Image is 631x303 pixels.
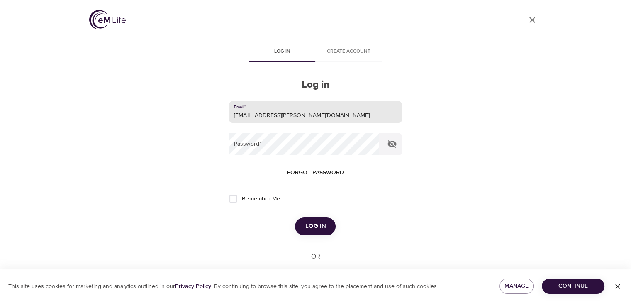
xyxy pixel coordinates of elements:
[307,252,323,261] div: OR
[229,42,402,62] div: disabled tabs example
[287,168,344,178] span: Forgot password
[305,221,326,232] span: Log in
[320,47,377,56] span: Create account
[229,79,402,91] h2: Log in
[295,217,336,235] button: Log in
[254,47,310,56] span: Log in
[89,10,126,29] img: logo
[522,10,542,30] a: close
[284,165,347,181] button: Forgot password
[506,281,527,291] span: Manage
[175,283,211,290] a: Privacy Policy
[548,281,598,291] span: Continue
[542,279,604,294] button: Continue
[242,195,280,203] span: Remember Me
[499,279,534,294] button: Manage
